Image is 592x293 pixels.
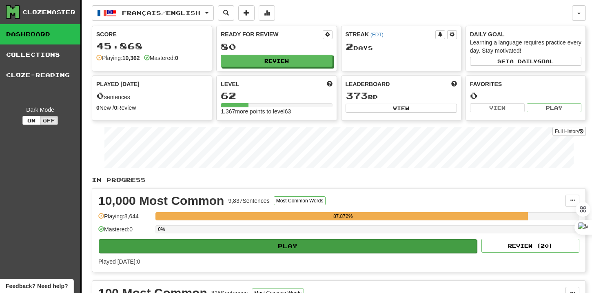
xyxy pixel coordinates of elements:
[346,41,353,52] span: 2
[470,57,581,66] button: Seta dailygoal
[92,176,586,184] p: In Progress
[114,104,118,111] strong: 0
[552,127,586,136] a: Full History
[470,80,581,88] div: Favorites
[99,239,477,253] button: Play
[470,38,581,55] div: Learning a language requires practice every day. Stay motivated!
[98,195,224,207] div: 10,000 Most Common
[470,91,581,101] div: 0
[451,80,457,88] span: This week in points, UTC
[6,106,74,114] div: Dark Mode
[98,225,151,239] div: Mastered: 0
[346,42,457,52] div: Day s
[98,258,140,265] span: Played [DATE]: 0
[221,55,332,67] button: Review
[96,91,208,101] div: sentences
[221,42,332,52] div: 80
[346,104,457,113] button: View
[327,80,333,88] span: Score more points to level up
[470,103,525,112] button: View
[274,196,326,205] button: Most Common Words
[122,55,140,61] strong: 10,362
[370,32,384,38] a: (EDT)
[238,5,255,21] button: Add sentence to collection
[510,58,537,64] span: a daily
[96,90,104,101] span: 0
[481,239,579,253] button: Review (20)
[22,116,40,125] button: On
[470,30,581,38] div: Daily Goal
[259,5,275,21] button: More stats
[96,41,208,51] div: 45,868
[144,54,178,62] div: Mastered:
[98,212,151,226] div: Playing: 8,644
[527,103,581,112] button: Play
[96,54,140,62] div: Playing:
[346,91,457,101] div: rd
[92,5,214,21] button: Français/English
[6,282,68,290] span: Open feedback widget
[96,104,208,112] div: New / Review
[96,30,208,38] div: Score
[218,5,234,21] button: Search sentences
[346,30,435,38] div: Streak
[346,80,390,88] span: Leaderboard
[122,9,200,16] span: Français / English
[96,80,140,88] span: Played [DATE]
[158,212,528,220] div: 87.872%
[175,55,178,61] strong: 0
[221,91,332,101] div: 62
[346,90,368,101] span: 373
[22,8,75,16] div: Clozemaster
[221,80,239,88] span: Level
[221,30,322,38] div: Ready for Review
[40,116,58,125] button: Off
[96,104,100,111] strong: 0
[221,107,332,115] div: 1,367 more points to level 63
[228,197,269,205] div: 9,837 Sentences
